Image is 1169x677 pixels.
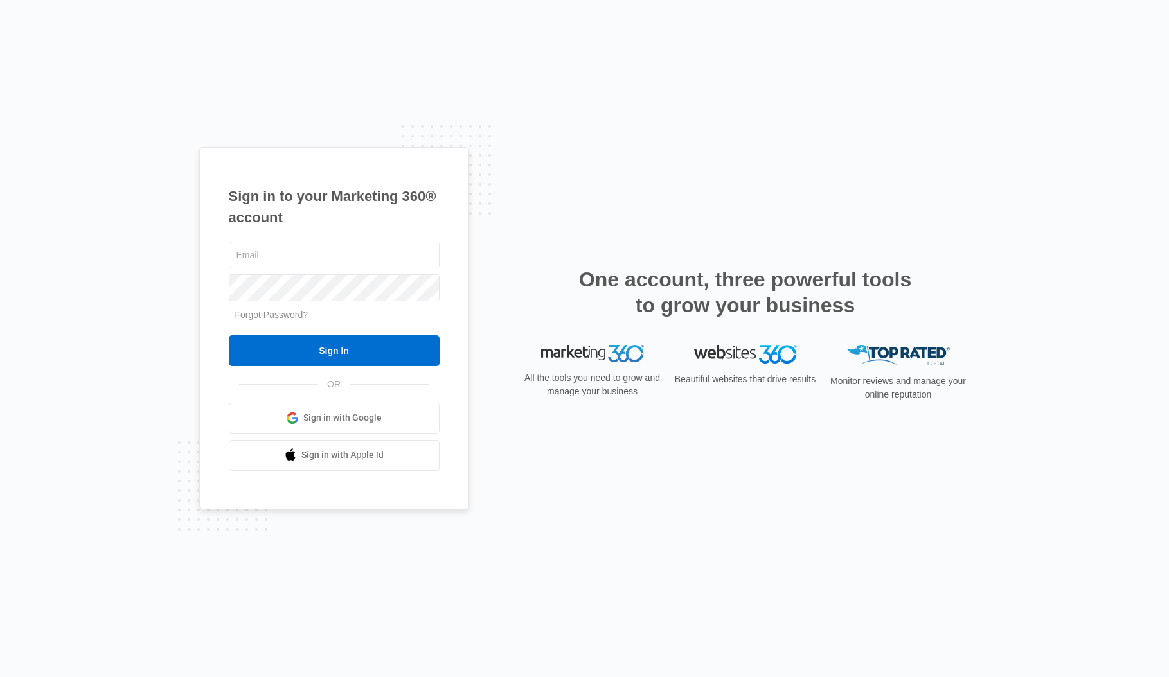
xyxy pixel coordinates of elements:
span: OR [318,378,350,391]
input: Email [229,242,440,268]
h2: One account, three powerful tools to grow your business [575,267,916,318]
img: Websites 360 [694,345,797,364]
a: Forgot Password? [235,310,308,320]
img: Top Rated Local [847,345,950,366]
h1: Sign in to your Marketing 360® account [229,186,440,228]
p: Monitor reviews and manage your online reputation [826,374,970,401]
input: Sign In [229,335,440,366]
p: All the tools you need to grow and manage your business [521,371,665,398]
img: Marketing 360 [541,345,644,363]
a: Sign in with Google [229,403,440,434]
span: Sign in with Google [303,411,382,425]
a: Sign in with Apple Id [229,440,440,471]
span: Sign in with Apple Id [301,448,384,462]
p: Beautiful websites that drive results [674,373,817,386]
